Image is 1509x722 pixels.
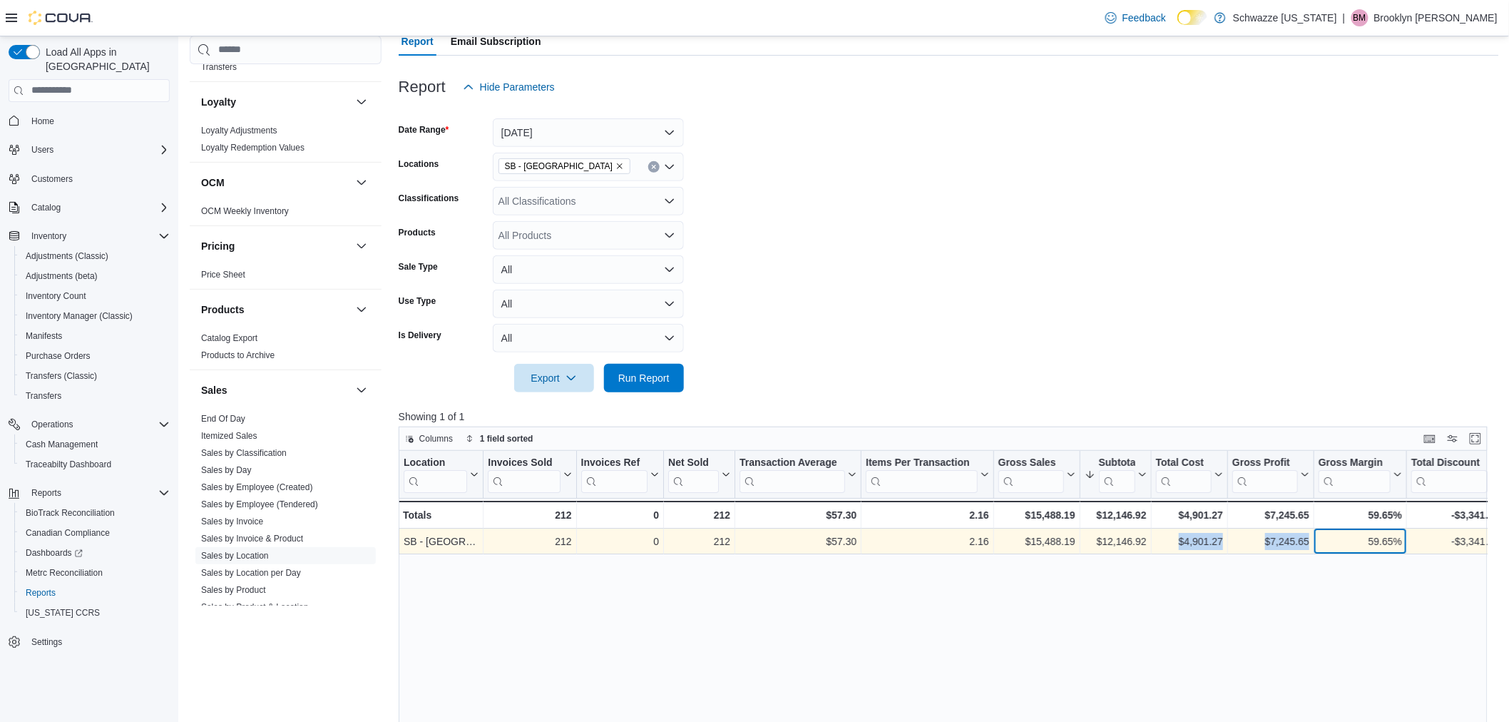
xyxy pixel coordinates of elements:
[615,162,624,171] button: Remove SB - Belmar from selection in this group
[866,456,989,492] button: Items Per Transaction
[1155,456,1222,492] button: Total Cost
[201,350,275,360] a: Products to Archive
[31,419,73,430] span: Operations
[201,302,350,317] button: Products
[1351,9,1369,26] div: Brooklyn Michele Carlton
[1354,9,1366,26] span: BM
[419,433,453,444] span: Columns
[31,230,66,242] span: Inventory
[14,286,175,306] button: Inventory Count
[998,507,1075,524] div: $15,488.19
[20,327,68,345] a: Manifests
[580,456,647,469] div: Invoices Ref
[14,503,175,523] button: BioTrack Reconciliation
[866,456,978,492] div: Items Per Transaction
[20,436,170,453] span: Cash Management
[1098,456,1135,469] div: Subtotal
[40,45,170,73] span: Load All Apps in [GEOGRAPHIC_DATA]
[26,439,98,450] span: Cash Management
[20,387,170,405] span: Transfers
[20,504,170,522] span: BioTrack Reconciliation
[201,516,263,527] span: Sales by Invoice
[20,288,92,305] a: Inventory Count
[740,456,856,492] button: Transaction Average
[1232,507,1309,524] div: $7,245.65
[31,487,61,499] span: Reports
[493,118,684,147] button: [DATE]
[26,141,170,158] span: Users
[399,158,439,170] label: Locations
[401,27,434,56] span: Report
[1155,507,1222,524] div: $4,901.27
[1232,533,1309,550] div: $7,245.65
[9,105,170,690] nav: Complex example
[740,533,856,550] div: $57.30
[404,456,467,469] div: Location
[26,290,86,302] span: Inventory Count
[1421,430,1438,447] button: Keyboard shortcuts
[201,143,305,153] a: Loyalty Redemption Values
[201,126,277,136] a: Loyalty Adjustments
[201,125,277,136] span: Loyalty Adjustments
[201,302,245,317] h3: Products
[201,517,263,527] a: Sales by Invoice
[740,507,856,524] div: $57.30
[1319,507,1402,524] div: 59.65%
[20,456,117,473] a: Traceabilty Dashboard
[604,364,684,392] button: Run Report
[1232,456,1298,469] div: Gross Profit
[20,584,170,601] span: Reports
[20,268,170,285] span: Adjustments (beta)
[20,307,170,325] span: Inventory Manager (Classic)
[399,410,1499,424] p: Showing 1 of 1
[498,158,630,174] span: SB - Belmar
[1319,533,1402,550] div: 59.65%
[31,116,54,127] span: Home
[201,95,350,109] button: Loyalty
[20,367,170,385] span: Transfers (Classic)
[668,507,730,524] div: 212
[451,27,541,56] span: Email Subscription
[26,587,56,599] span: Reports
[998,456,1064,492] div: Gross Sales
[523,364,585,392] span: Export
[14,563,175,583] button: Metrc Reconciliation
[488,456,560,469] div: Invoices Sold
[14,386,175,406] button: Transfers
[201,534,303,544] a: Sales by Invoice & Product
[1232,456,1309,492] button: Gross Profit
[866,507,989,524] div: 2.16
[14,583,175,603] button: Reports
[201,447,287,459] span: Sales by Classification
[488,533,571,550] div: 212
[480,433,533,444] span: 1 field sorted
[26,310,133,322] span: Inventory Manager (Classic)
[14,523,175,543] button: Canadian Compliance
[26,484,67,502] button: Reports
[1319,456,1391,492] div: Gross Margin
[399,330,441,341] label: Is Delivery
[353,382,370,399] button: Sales
[20,248,114,265] a: Adjustments (Classic)
[201,206,289,216] a: OCM Weekly Inventory
[3,483,175,503] button: Reports
[1343,9,1346,26] p: |
[20,504,121,522] a: BioTrack Reconciliation
[404,533,479,550] div: SB - [GEOGRAPHIC_DATA]
[201,431,257,441] a: Itemized Sales
[866,456,978,469] div: Items Per Transaction
[14,454,175,474] button: Traceabilty Dashboard
[201,62,237,72] a: Transfers
[26,228,72,245] button: Inventory
[1411,533,1499,550] div: -$3,341.27
[580,507,658,524] div: 0
[1467,430,1484,447] button: Enter fullscreen
[664,230,675,241] button: Open list of options
[201,584,266,596] span: Sales by Product
[201,176,225,190] h3: OCM
[14,306,175,326] button: Inventory Manager (Classic)
[618,371,670,385] span: Run Report
[404,456,467,492] div: Location
[14,246,175,266] button: Adjustments (Classic)
[201,551,269,561] a: Sales by Location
